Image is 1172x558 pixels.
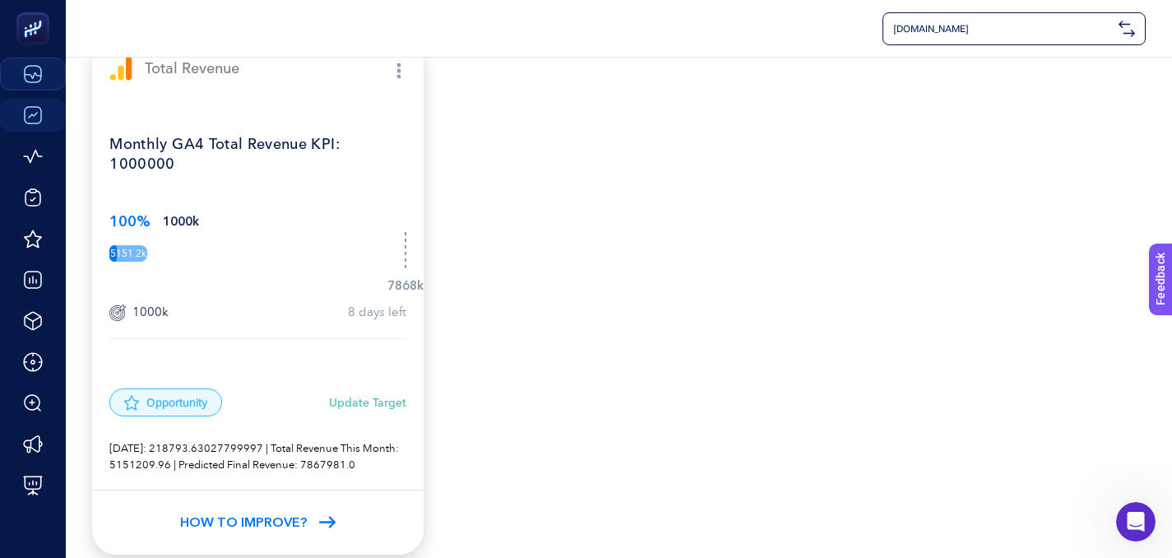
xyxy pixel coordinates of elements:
[109,441,406,473] p: [DATE]: 218793.63027799997 | Total Revenue This Month: 5151209.96 | Predicted Final Revenue: 7867...
[10,5,63,18] span: Feedback
[109,245,147,262] span: 5151.2k
[387,277,424,295] div: 7868k
[109,305,126,321] img: Target
[163,212,199,231] span: 1000k
[1119,21,1135,37] img: svg%3e
[180,513,307,532] span: How to Improve?
[348,306,406,319] span: 8 days left
[319,516,336,528] img: How to Improve?
[132,304,169,323] span: 1000k
[893,22,1112,35] span: [DOMAIN_NAME]
[109,126,406,174] p: Monthly GA4 Total Revenue KPI: 1000000
[1116,502,1156,542] iframe: Intercom live chat
[329,396,406,409] span: Update Target
[145,58,239,78] p: Total Revenue
[109,211,151,233] span: 100%
[397,63,401,78] img: menu button
[146,394,208,411] span: Opportunity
